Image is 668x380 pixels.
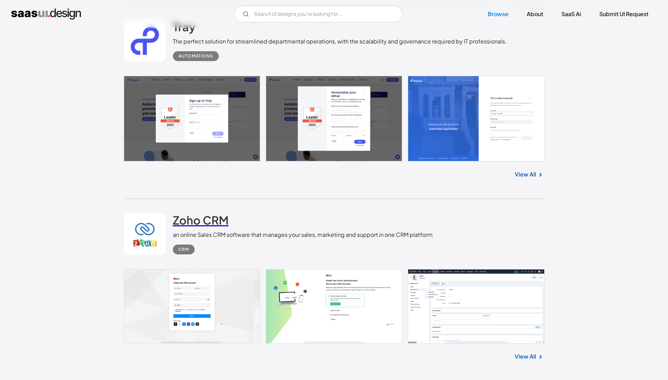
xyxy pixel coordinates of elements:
[234,6,403,22] form: Email Form
[234,6,403,22] input: Search UI designs you're looking for...
[591,6,657,22] a: Submit UI Request
[479,6,517,22] a: Browse
[515,352,536,361] a: View All
[173,213,229,227] h2: Zoho CRM
[178,52,213,60] div: Automations
[518,6,552,22] a: About
[178,245,189,254] div: CRM
[173,231,433,239] div: an online Sales CRM software that manages your sales, marketing and support in one CRM platform
[11,8,81,20] a: home
[173,213,229,231] a: Zoho CRM
[553,6,589,22] a: SaaS Ai
[515,170,536,179] a: View All
[173,37,507,46] div: The perfect solution for streamlined departmental operations, with the scalability and governance...
[173,20,195,37] a: Tray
